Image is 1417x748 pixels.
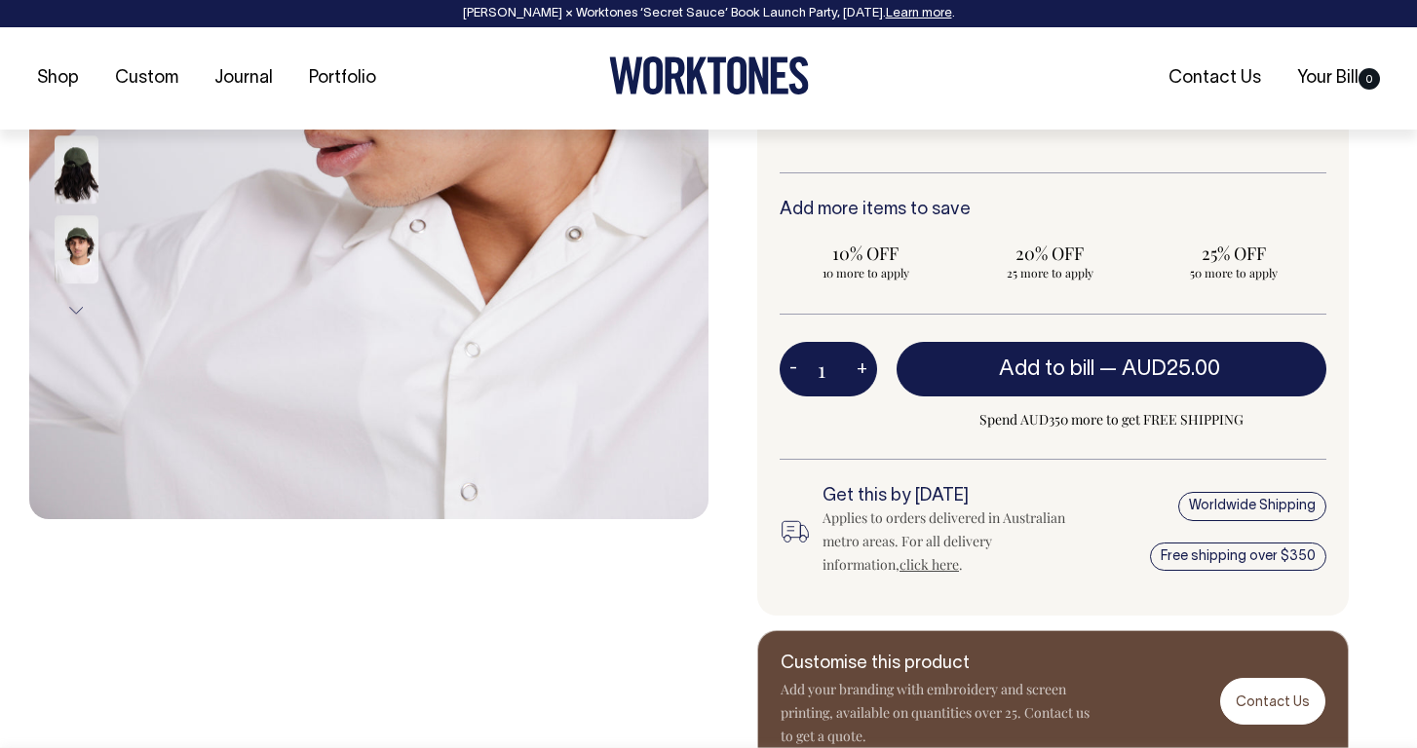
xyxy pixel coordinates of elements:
span: Spend AUD350 more to get FREE SHIPPING [897,408,1326,431]
input: 20% OFF 25 more to apply [964,236,1136,286]
h6: Add more items to save [780,201,1326,220]
button: - [780,350,807,389]
div: [PERSON_NAME] × Worktones ‘Secret Sauce’ Book Launch Party, [DATE]. . [19,7,1398,20]
a: Contact Us [1220,678,1325,724]
span: 10% OFF [789,242,942,265]
span: 10 more to apply [789,265,942,280]
div: Applies to orders delivered in Australian metro areas. For all delivery information, . [823,506,1078,577]
span: — [1099,359,1225,379]
button: + [847,350,877,389]
span: 25% OFF [1158,242,1311,265]
a: Your Bill0 [1289,62,1388,94]
span: 0 [1359,68,1380,90]
img: olive [55,215,98,283]
button: Add to bill —AUD25.00 [897,342,1326,396]
span: AUD25.00 [1122,359,1220,379]
input: 25% OFF 50 more to apply [1148,236,1321,286]
span: 20% OFF [974,242,1127,265]
a: Learn more [886,8,952,19]
span: 50 more to apply [1158,265,1311,280]
a: Custom [107,62,186,94]
a: click here [900,555,959,574]
input: 10% OFF 10 more to apply [780,236,952,286]
span: 25 more to apply [974,265,1127,280]
h6: Get this by [DATE] [823,487,1078,506]
a: Journal [207,62,281,94]
h6: Customise this product [781,654,1092,674]
img: olive [55,135,98,204]
p: Add your branding with embroidery and screen printing, available on quantities over 25. Contact u... [781,678,1092,748]
a: Shop [29,62,87,94]
a: Contact Us [1161,62,1269,94]
span: Add to bill [999,359,1094,379]
a: Portfolio [301,62,384,94]
button: Next [61,289,91,333]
